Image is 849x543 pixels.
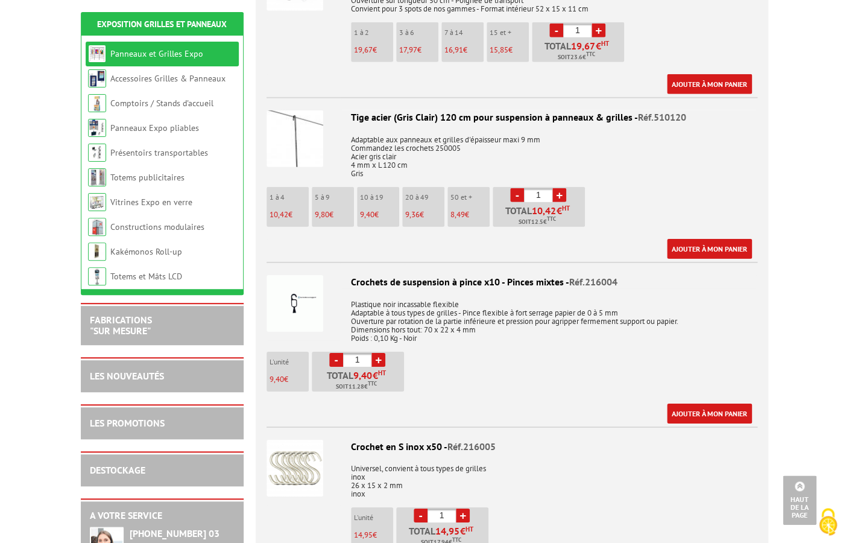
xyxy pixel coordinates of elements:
[88,94,106,112] img: Comptoirs / Stands d'accueil
[90,510,235,521] h2: A votre service
[267,292,757,343] p: Plastique noir incassable flexible Adaptable à tous types de grilles - Pince flexible à fort serr...
[267,440,323,497] img: Crochet en S inox x50
[562,204,570,212] sup: HT
[354,513,393,522] p: L'unité
[110,48,203,59] a: Panneaux et Grilles Expo
[90,314,152,337] a: FABRICATIONS"Sur Mesure"
[586,51,595,57] sup: TTC
[110,122,199,133] a: Panneaux Expo pliables
[97,19,227,30] a: Exposition Grilles et Panneaux
[535,41,624,62] p: Total
[414,509,428,522] a: -
[110,147,208,158] a: Présentoirs transportables
[450,209,465,220] span: 8,49
[315,193,354,202] p: 5 à 9
[110,246,182,257] a: Kakémonos Roll-up
[90,417,165,429] a: LES PROMOTIONS
[399,28,438,37] p: 3 à 6
[267,110,757,124] div: Tige acier (Gris Clair) 120 cm pour suspension à panneaux & grilles -
[315,370,404,392] p: Total
[601,39,609,48] sup: HT
[510,188,524,202] a: -
[490,28,529,37] p: 15 et +
[405,209,420,220] span: 9,36
[807,502,849,543] button: Cookies (fenêtre modale)
[405,193,444,202] p: 20 à 49
[360,211,399,219] p: €
[353,370,386,380] span: €
[466,525,473,533] sup: HT
[110,172,185,183] a: Totems publicitaires
[444,45,463,55] span: 16,91
[88,168,106,186] img: Totems publicitaires
[267,275,757,289] div: Crochets de suspension à pince x10 - Pinces mixtes -
[547,215,556,222] sup: TTC
[450,193,490,202] p: 50 et +
[88,218,106,236] img: Constructions modulaires
[267,110,323,167] img: Tige acier (Gris Clair) 120 cm pour suspension à panneaux & grilles
[399,45,417,55] span: 17,97
[353,370,373,380] span: 9,40
[490,45,508,55] span: 15,85
[336,382,377,392] span: Soit €
[270,193,309,202] p: 1 à 4
[549,24,563,37] a: -
[368,380,377,387] sup: TTC
[267,127,757,178] p: Adaptable aux panneaux et grilles d'épaisseur maxi 9 mm Commandez les crochets 250005 Acier gris ...
[450,211,490,219] p: €
[90,464,145,476] a: DESTOCKAGE
[329,353,343,367] a: -
[456,509,470,522] a: +
[378,369,386,377] sup: HT
[496,206,585,227] p: Total
[444,46,484,54] p: €
[267,440,757,454] div: Crochet en S inox x50 -
[490,46,529,54] p: €
[270,358,309,366] p: L'unité
[532,206,570,215] span: €
[349,382,364,392] span: 11.28
[638,111,686,123] span: Réf.510120
[267,275,323,332] img: Crochets de suspension à pince x10 - Pinces mixtes
[447,440,496,453] span: Réf.216005
[569,276,617,288] span: Réf.216004
[315,209,329,220] span: 9,80
[130,527,219,539] strong: [PHONE_NUMBER] 03
[110,98,213,109] a: Comptoirs / Stands d'accueil
[452,536,461,543] sup: TTC
[88,243,106,261] img: Kakémonos Roll-up
[360,193,399,202] p: 10 à 19
[354,46,393,54] p: €
[531,217,543,227] span: 12.5
[371,353,385,367] a: +
[88,193,106,211] img: Vitrines Expo en verre
[783,475,816,525] a: Haut de la page
[435,526,473,536] span: €
[270,374,284,384] span: 9,40
[667,404,752,424] a: Ajouter à mon panier
[354,28,393,37] p: 1 à 2
[519,217,556,227] span: Soit €
[667,74,752,94] a: Ajouter à mon panier
[667,239,752,259] a: Ajouter à mon panier
[570,52,582,62] span: 23.6
[270,375,309,384] p: €
[558,52,595,62] span: Soit €
[571,41,609,51] span: €
[110,197,192,208] a: Vitrines Expo en verre
[88,45,106,63] img: Panneaux et Grilles Expo
[813,507,843,537] img: Cookies (fenêtre modale)
[405,211,444,219] p: €
[592,24,605,37] a: +
[315,211,354,219] p: €
[354,530,373,540] span: 14,95
[270,211,309,219] p: €
[552,188,566,202] a: +
[354,45,373,55] span: 19,67
[435,526,460,536] span: 14,95
[532,206,557,215] span: 10,42
[399,46,438,54] p: €
[354,531,393,539] p: €
[571,41,596,51] span: 19,67
[360,209,374,220] span: 9,40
